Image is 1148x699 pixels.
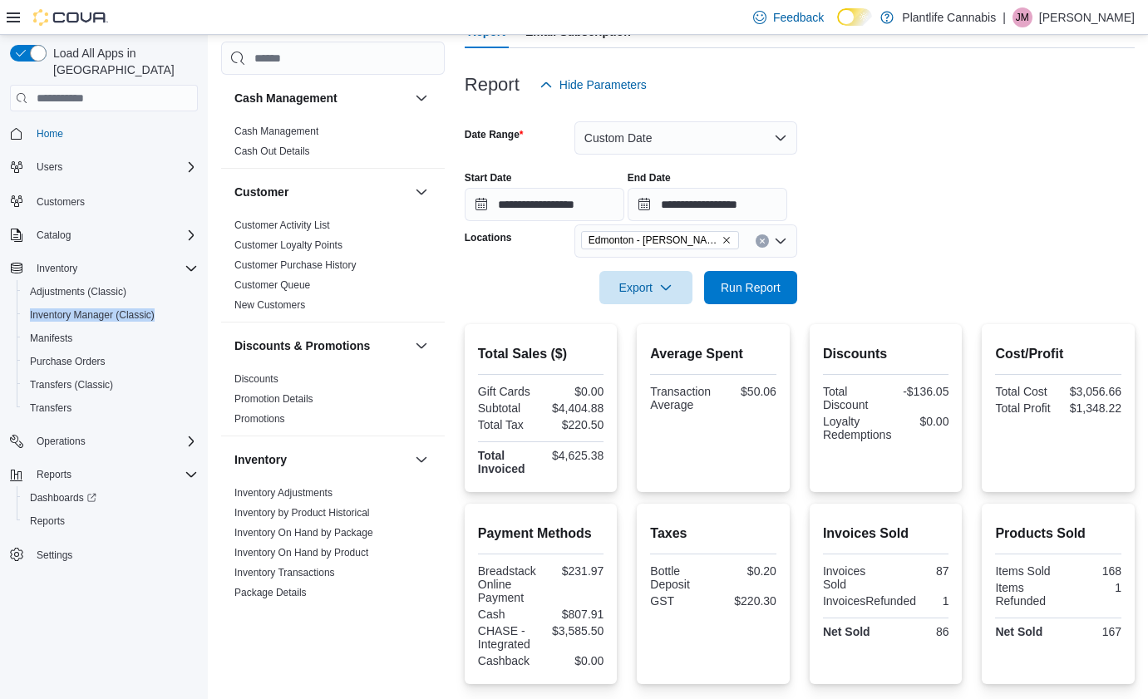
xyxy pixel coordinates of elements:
button: Inventory [411,450,431,470]
span: Users [37,160,62,174]
span: Inventory On Hand by Package [234,526,373,539]
button: Inventory Manager (Classic) [17,303,204,327]
div: $4,404.88 [544,401,604,415]
h3: Inventory [234,451,287,468]
p: [PERSON_NAME] [1039,7,1135,27]
div: -$136.05 [889,385,949,398]
button: Home [3,121,204,145]
a: Home [30,124,70,144]
button: Run Report [704,271,797,304]
img: Cova [33,9,108,26]
strong: Total Invoiced [478,449,525,475]
span: Inventory On Hand by Product [234,546,368,559]
div: $0.00 [544,385,604,398]
button: Reports [30,465,78,485]
button: Settings [3,543,204,567]
button: Catalog [3,224,204,247]
h2: Taxes [650,524,776,544]
button: Export [599,271,692,304]
div: Cashback [478,654,538,667]
div: Total Tax [478,418,538,431]
a: Promotions [234,413,285,425]
label: Locations [465,231,512,244]
label: End Date [628,171,671,185]
div: 87 [889,564,949,578]
span: Settings [30,544,198,565]
button: Transfers [17,396,204,420]
span: Inventory [37,262,77,275]
button: Reports [17,509,204,533]
div: $1,348.22 [1062,401,1121,415]
a: Settings [30,545,79,565]
a: Customer Loyalty Points [234,239,342,251]
button: Open list of options [774,234,787,248]
a: Adjustments (Classic) [23,282,133,302]
span: Promotion Details [234,392,313,406]
div: $0.00 [544,654,604,667]
span: Cash Out Details [234,145,310,158]
span: Customer Activity List [234,219,330,232]
div: Gift Cards [478,385,538,398]
span: Operations [30,431,198,451]
span: Dashboards [30,491,96,505]
div: Total Profit [995,401,1055,415]
span: Inventory Manager (Classic) [30,308,155,322]
h2: Products Sold [995,524,1121,544]
a: Inventory by Product Historical [234,507,370,519]
button: Custom Date [574,121,797,155]
span: Settings [37,549,72,562]
div: $3,585.50 [544,624,604,637]
button: Customer [234,184,408,200]
span: Run Report [721,279,781,296]
span: Reports [37,468,71,481]
span: Reports [23,511,198,531]
span: JM [1016,7,1029,27]
div: $4,625.38 [544,449,604,462]
a: Customer Purchase History [234,259,357,271]
button: Users [30,157,69,177]
span: Customers [30,190,198,211]
span: Customer Purchase History [234,258,357,272]
span: Customers [37,195,85,209]
span: Feedback [773,9,824,26]
a: Customer Queue [234,279,310,291]
a: Manifests [23,328,79,348]
a: Cash Management [234,126,318,137]
button: Reports [3,463,204,486]
div: InvoicesRefunded [823,594,916,608]
div: $0.20 [717,564,776,578]
div: 167 [1062,625,1121,638]
button: Operations [30,431,92,451]
button: Inventory [234,451,408,468]
p: | [1003,7,1006,27]
button: Discounts & Promotions [411,336,431,356]
a: Dashboards [17,486,204,509]
button: Customer [411,182,431,202]
div: Loyalty Redemptions [823,415,892,441]
span: Transfers [23,398,198,418]
button: Transfers (Classic) [17,373,204,396]
div: Cash [478,608,538,621]
div: Discounts & Promotions [221,369,445,436]
button: Users [3,155,204,179]
a: Inventory Transactions [234,567,335,578]
span: Inventory by Product Historical [234,506,370,519]
a: Package Details [234,587,307,598]
span: Catalog [30,225,198,245]
button: Operations [3,430,204,453]
span: Home [37,127,63,140]
div: 86 [889,625,949,638]
span: Promotions [234,412,285,426]
strong: Net Sold [995,625,1042,638]
button: Discounts & Promotions [234,337,408,354]
span: New Customers [234,298,305,312]
span: Customer Loyalty Points [234,239,342,252]
a: Transfers (Classic) [23,375,120,395]
span: Edmonton - Terra Losa [581,231,739,249]
span: Reports [30,465,198,485]
div: 1 [923,594,948,608]
div: Breadstack Online Payment [478,564,538,604]
span: Discounts [234,372,278,386]
div: CHASE - Integrated [478,624,538,651]
a: Customer Activity List [234,219,330,231]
